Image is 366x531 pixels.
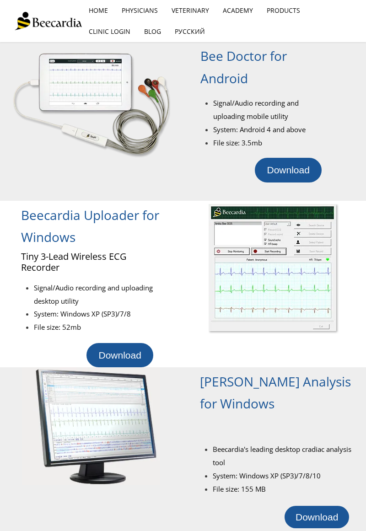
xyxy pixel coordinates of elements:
span: System: Windows XP (SP3)/7/8 [34,309,131,318]
a: Download [285,506,349,528]
span: [PERSON_NAME] Analysis for Windows [200,373,351,412]
span: File size: 155 MB [213,484,266,493]
span: Bee Doctor for Android [200,47,287,86]
span: Download [267,165,309,175]
span: File size: 3.5mb [213,138,262,147]
span: File size: 52mb [34,322,81,332]
a: Blog [137,21,168,42]
img: Beecardia [15,12,82,30]
span: Signal/Audio recording and uploading desktop utility [34,283,153,306]
span: System: Android 4 and above [213,125,306,134]
span: Beecardia Uploader for Windows [21,206,159,246]
a: Download [255,158,321,182]
a: Download [86,343,153,367]
span: Signal/Audio recording and uploading mobile utility [213,98,299,121]
a: Clinic Login [82,21,137,42]
span: System: Windows XP (SP3)/7/8/10 [213,471,321,480]
span: Download [296,512,338,522]
span: Beecardia's leading desktop cradiac analysis tool [213,445,351,467]
span: Download [98,350,141,360]
span: Tiny 3-Lead Wireless ECG Recorder [21,250,127,274]
a: Русский [168,21,212,42]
